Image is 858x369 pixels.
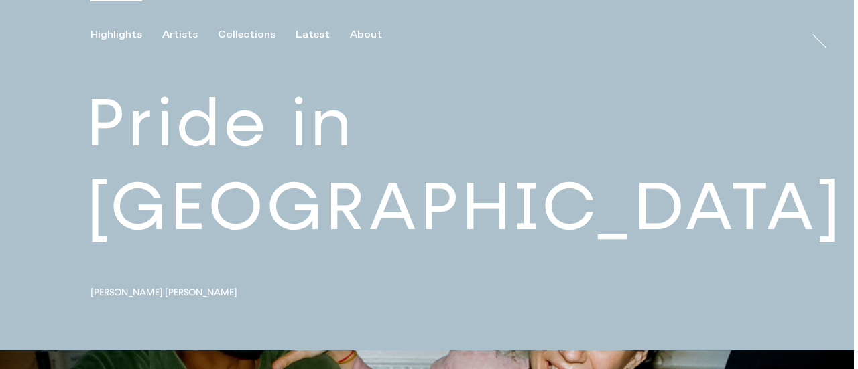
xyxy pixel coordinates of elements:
[296,29,350,41] button: Latest
[218,29,275,41] div: Collections
[350,29,402,41] button: About
[90,29,142,41] div: Highlights
[90,29,162,41] button: Highlights
[162,29,198,41] div: Artists
[218,29,296,41] button: Collections
[350,29,382,41] div: About
[296,29,330,41] div: Latest
[162,29,218,41] button: Artists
